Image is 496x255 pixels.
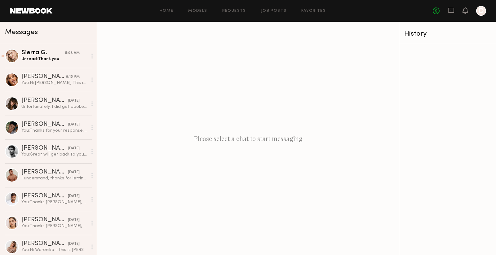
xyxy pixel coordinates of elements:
div: [PERSON_NAME] [21,241,68,247]
div: You: Hi Weronika - this is [PERSON_NAME], the photographer for the “Active Wear / Sports Wear” pr... [21,247,87,253]
a: Requests [222,9,246,13]
a: Models [188,9,207,13]
div: [PERSON_NAME] [21,169,68,175]
div: You: Thanks [PERSON_NAME], appreciate you! [21,223,87,229]
div: [PERSON_NAME] [21,98,68,104]
div: [DATE] [68,98,80,104]
div: [PERSON_NAME] [21,74,66,80]
div: 9:15 PM [66,74,80,80]
div: You: Thanks [PERSON_NAME], but the budget is set for this one. Stay in touch! [21,199,87,205]
div: Unfortunately, I did get booked out for something so I am no longer available for the dates [21,104,87,110]
div: You: Great will get back to you soon. [21,152,87,157]
div: I understand, thanks for letting me know. I do see the rate range is up to $30/hour. Could I at l... [21,175,87,181]
div: You: Hi [PERSON_NAME], This is [PERSON_NAME], the photographer for the “Active Wear / Sports Wear... [21,80,87,86]
div: [DATE] [68,217,80,223]
div: Sierra G. [21,50,65,56]
div: [DATE] [68,241,80,247]
div: [DATE] [68,122,80,128]
div: [PERSON_NAME] [21,145,68,152]
div: [DATE] [68,146,80,152]
div: 5:08 AM [65,50,80,56]
a: Job Posts [261,9,287,13]
div: Unread: Thank you [21,56,87,62]
a: Home [160,9,174,13]
div: [PERSON_NAME] [21,193,68,199]
div: Please select a chat to start messaging [97,22,399,255]
div: [DATE] [68,169,80,175]
span: Messages [5,29,38,36]
a: Favorites [301,9,326,13]
div: History [404,30,491,37]
div: You: Thanks for your response. We appreciate you! [21,128,87,134]
div: [PERSON_NAME] [21,217,68,223]
div: [DATE] [68,193,80,199]
div: [PERSON_NAME] [21,121,68,128]
a: D [476,6,486,16]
